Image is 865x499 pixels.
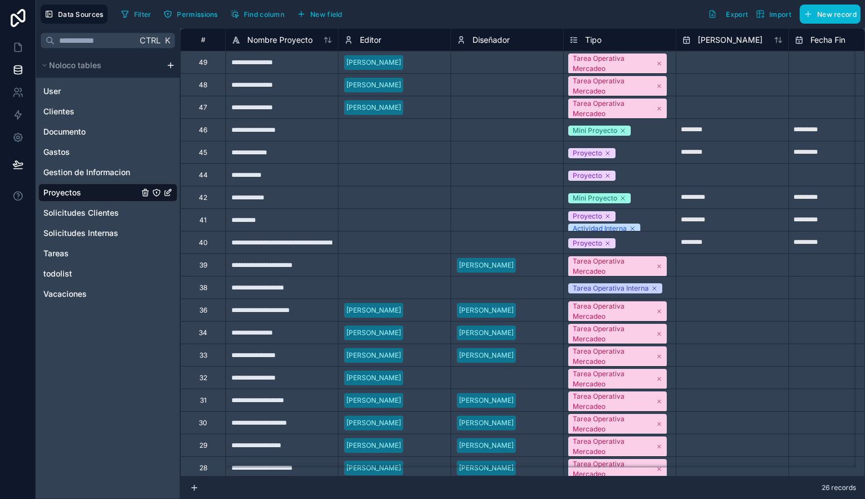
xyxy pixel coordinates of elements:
div: Tarea Operativa Mercadeo [573,459,654,479]
div: 33 [199,351,207,360]
div: Tarea Operativa Mercadeo [573,391,654,412]
div: Tarea Operativa Mercadeo [573,369,654,389]
div: Mini Proyecto [573,126,617,136]
button: Find column [226,6,288,23]
div: Proyecto [573,148,602,158]
div: Tarea Operativa Mercadeo [573,301,654,322]
div: Proyecto [573,238,602,248]
span: Nombre Proyecto [247,34,313,46]
div: 38 [199,283,207,292]
span: 26 records [822,483,856,492]
div: [PERSON_NAME] [346,103,401,113]
div: [PERSON_NAME] [346,440,401,451]
span: Permissions [177,10,217,19]
span: K [163,37,171,44]
div: [PERSON_NAME] [346,57,401,68]
div: 31 [200,396,207,405]
div: Proyecto [573,171,602,181]
div: 39 [199,261,207,270]
span: Data Sources [58,10,104,19]
div: Tarea Operativa Mercadeo [573,99,654,119]
button: New record [800,5,860,24]
span: Tipo [585,34,601,46]
div: [PERSON_NAME] [346,328,401,338]
div: Tarea Operativa Mercadeo [573,76,654,96]
a: Permissions [159,6,226,23]
div: [PERSON_NAME] [346,418,401,428]
span: New field [310,10,342,19]
div: [PERSON_NAME] [346,305,401,315]
div: [PERSON_NAME] [346,350,401,360]
div: 46 [199,126,207,135]
div: 30 [199,418,207,427]
button: Import [752,5,795,24]
div: Tarea Operativa Interna [573,283,649,293]
div: [PERSON_NAME] [346,463,401,473]
div: 44 [199,171,208,180]
div: Mini Proyecto [573,193,617,203]
div: 28 [199,464,207,473]
div: 40 [199,238,208,247]
div: [PERSON_NAME] [459,305,514,315]
div: # [189,35,217,44]
div: [PERSON_NAME] [346,80,401,90]
div: [PERSON_NAME] [459,350,514,360]
div: [PERSON_NAME] [346,395,401,406]
div: [PERSON_NAME] [459,463,514,473]
span: Editor [360,34,381,46]
span: Ctrl [139,33,162,47]
div: 36 [199,306,207,315]
div: Tarea Operativa Mercadeo [573,54,654,74]
div: [PERSON_NAME] [459,328,514,338]
span: Diseñador [472,34,510,46]
a: New record [795,5,860,24]
div: Tarea Operativa Mercadeo [573,436,654,457]
div: 42 [199,193,207,202]
span: New record [817,10,857,19]
div: 47 [199,103,207,112]
div: Tarea Operativa Mercadeo [573,346,654,367]
span: Export [726,10,748,19]
div: 48 [199,81,207,90]
div: 45 [199,148,207,157]
div: [PERSON_NAME] [459,440,514,451]
div: Actividad Interna [573,224,627,234]
div: 49 [199,58,207,67]
div: Proyecto [573,211,602,221]
span: Filter [134,10,151,19]
button: Export [704,5,752,24]
span: Import [769,10,791,19]
div: Tarea Operativa Mercadeo [573,324,654,344]
button: Data Sources [41,5,108,24]
button: Filter [117,6,155,23]
span: [PERSON_NAME] [698,34,763,46]
div: Tarea Operativa Mercadeo [573,414,654,434]
div: [PERSON_NAME] [346,373,401,383]
div: [PERSON_NAME] [459,395,514,406]
div: 32 [199,373,207,382]
div: 34 [199,328,207,337]
button: Permissions [159,6,221,23]
span: Find column [244,10,284,19]
div: 29 [199,441,207,450]
button: New field [293,6,346,23]
div: [PERSON_NAME] [459,260,514,270]
span: Fecha Fin [810,34,845,46]
div: [PERSON_NAME] [459,418,514,428]
div: Tarea Operativa Mercadeo [573,256,654,277]
div: 41 [199,216,207,225]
